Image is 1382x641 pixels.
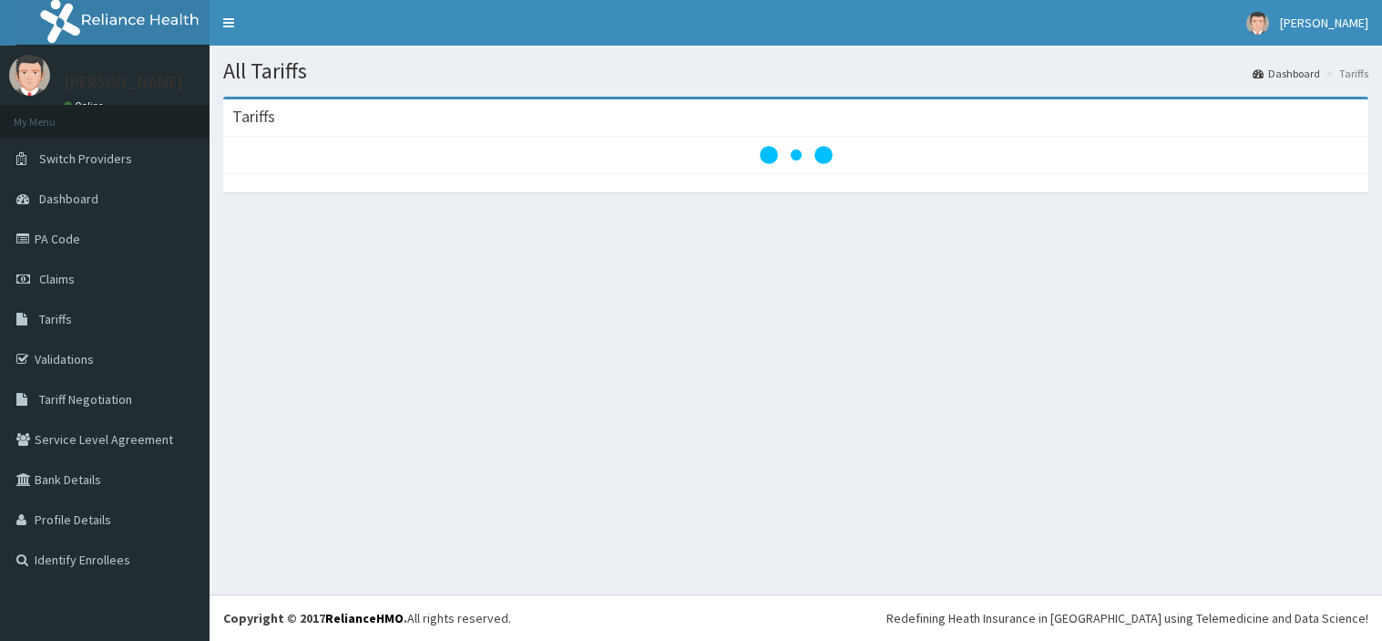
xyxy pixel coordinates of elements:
[210,594,1382,641] footer: All rights reserved.
[760,119,833,191] svg: audio-loading
[1280,15,1368,31] span: [PERSON_NAME]
[39,391,132,408] span: Tariff Negotiation
[1253,66,1320,81] a: Dashboard
[9,55,50,96] img: User Image
[64,74,183,90] p: [PERSON_NAME]
[223,610,407,626] strong: Copyright © 2017 .
[232,109,275,125] h3: Tariffs
[39,191,98,207] span: Dashboard
[64,99,107,112] a: Online
[223,59,1368,83] h1: All Tariffs
[39,150,132,167] span: Switch Providers
[39,271,75,287] span: Claims
[886,609,1368,627] div: Redefining Heath Insurance in [GEOGRAPHIC_DATA] using Telemedicine and Data Science!
[325,610,404,626] a: RelianceHMO
[1322,66,1368,81] li: Tariffs
[39,311,72,327] span: Tariffs
[1246,12,1269,35] img: User Image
